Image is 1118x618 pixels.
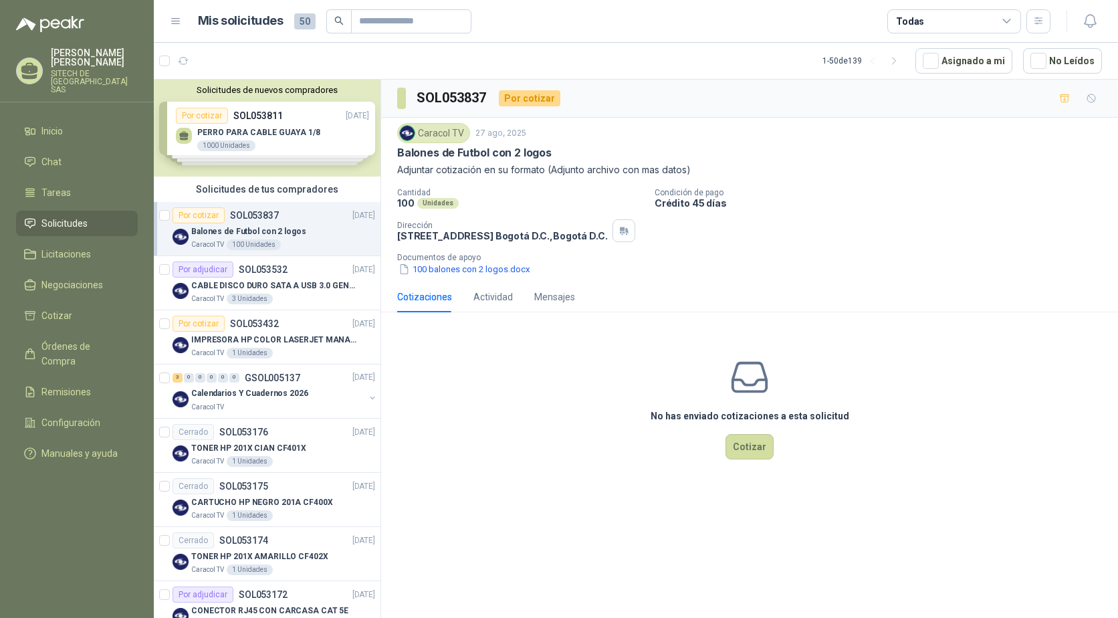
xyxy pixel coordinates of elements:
[173,424,214,440] div: Cerrado
[227,239,281,250] div: 100 Unidades
[352,264,375,276] p: [DATE]
[173,391,189,407] img: Company Logo
[397,253,1113,262] p: Documentos de apoyo
[173,478,214,494] div: Cerrado
[822,50,905,72] div: 1 - 50 de 139
[230,211,279,220] p: SOL053837
[191,334,358,346] p: IMPRESORA HP COLOR LASERJET MANAGED E45028DN
[154,527,380,581] a: CerradoSOL053174[DATE] Company LogoTONER HP 201X AMARILLO CF402XCaracol TV1 Unidades
[41,278,103,292] span: Negociaciones
[534,290,575,304] div: Mensajes
[239,265,288,274] p: SOL053532
[191,280,358,292] p: CABLE DISCO DURO SATA A USB 3.0 GENERICO
[191,348,224,358] p: Caracol TV
[896,14,924,29] div: Todas
[159,85,375,95] button: Solicitudes de nuevos compradores
[173,373,183,383] div: 3
[191,225,306,238] p: Balones de Futbol con 2 logos
[173,554,189,570] img: Company Logo
[154,473,380,527] a: CerradoSOL053175[DATE] Company LogoCARTUCHO HP NEGRO 201A CF400XCaracol TV1 Unidades
[397,290,452,304] div: Cotizaciones
[154,419,380,473] a: CerradoSOL053176[DATE] Company LogoTONER HP 201X CIAN CF401XCaracol TV1 Unidades
[655,188,1113,197] p: Condición de pago
[41,415,100,430] span: Configuración
[191,564,224,575] p: Caracol TV
[294,13,316,29] span: 50
[218,373,228,383] div: 0
[227,510,273,521] div: 1 Unidades
[397,197,415,209] p: 100
[41,308,72,323] span: Cotizar
[352,589,375,601] p: [DATE]
[16,180,138,205] a: Tareas
[229,373,239,383] div: 0
[198,11,284,31] h1: Mis solicitudes
[173,500,189,516] img: Company Logo
[397,188,644,197] p: Cantidad
[173,316,225,332] div: Por cotizar
[352,534,375,547] p: [DATE]
[41,339,125,369] span: Órdenes de Compra
[191,550,328,563] p: TONER HP 201X AMARILLO CF402X
[191,388,308,401] p: Calendarios Y Cuadernos 2026
[219,536,268,545] p: SOL053174
[173,207,225,223] div: Por cotizar
[173,445,189,461] img: Company Logo
[417,88,488,108] h3: SOL053837
[41,446,118,461] span: Manuales y ayuda
[16,211,138,236] a: Solicitudes
[245,373,300,383] p: GSOL005137
[725,434,774,459] button: Cotizar
[173,283,189,299] img: Company Logo
[334,16,344,25] span: search
[499,90,560,106] div: Por cotizar
[1023,48,1102,74] button: No Leídos
[41,124,63,138] span: Inicio
[397,230,607,241] p: [STREET_ADDRESS] Bogotá D.C. , Bogotá D.C.
[191,510,224,521] p: Caracol TV
[227,294,273,304] div: 3 Unidades
[230,319,279,328] p: SOL053432
[41,216,88,231] span: Solicitudes
[173,587,233,603] div: Por adjudicar
[51,48,138,67] p: [PERSON_NAME] [PERSON_NAME]
[397,146,552,160] p: Balones de Futbol con 2 logos
[915,48,1012,74] button: Asignado a mi
[352,318,375,330] p: [DATE]
[154,202,380,256] a: Por cotizarSOL053837[DATE] Company LogoBalones de Futbol con 2 logosCaracol TV100 Unidades
[154,256,380,310] a: Por adjudicarSOL053532[DATE] Company LogoCABLE DISCO DURO SATA A USB 3.0 GENERICOCaracol TV3 Unid...
[173,337,189,353] img: Company Logo
[352,209,375,222] p: [DATE]
[219,427,268,437] p: SOL053176
[16,303,138,328] a: Cotizar
[195,373,205,383] div: 0
[41,185,71,200] span: Tareas
[191,496,333,509] p: CARTUCHO HP NEGRO 201A CF400X
[397,163,1102,177] p: Adjuntar cotización en su formato (Adjunto archivo con mas datos)
[16,118,138,144] a: Inicio
[154,177,380,202] div: Solicitudes de tus compradores
[191,402,224,413] p: Caracol TV
[184,373,194,383] div: 0
[16,379,138,405] a: Remisiones
[154,310,380,365] a: Por cotizarSOL053432[DATE] Company LogoIMPRESORA HP COLOR LASERJET MANAGED E45028DNCaracol TV1 Un...
[173,262,233,278] div: Por adjudicar
[227,456,273,467] div: 1 Unidades
[239,590,288,599] p: SOL053172
[16,410,138,435] a: Configuración
[154,80,380,177] div: Solicitudes de nuevos compradoresPor cotizarSOL053811[DATE] PERRO PARA CABLE GUAYA 1/81000 Unidad...
[16,149,138,175] a: Chat
[16,16,84,32] img: Logo peakr
[352,372,375,385] p: [DATE]
[227,348,273,358] div: 1 Unidades
[655,197,1113,209] p: Crédito 45 días
[227,564,273,575] div: 1 Unidades
[41,154,62,169] span: Chat
[16,241,138,267] a: Licitaciones
[41,247,91,262] span: Licitaciones
[397,123,470,143] div: Caracol TV
[191,605,348,617] p: CONECTOR RJ45 CON CARCASA CAT 5E
[191,239,224,250] p: Caracol TV
[352,480,375,493] p: [DATE]
[473,290,513,304] div: Actividad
